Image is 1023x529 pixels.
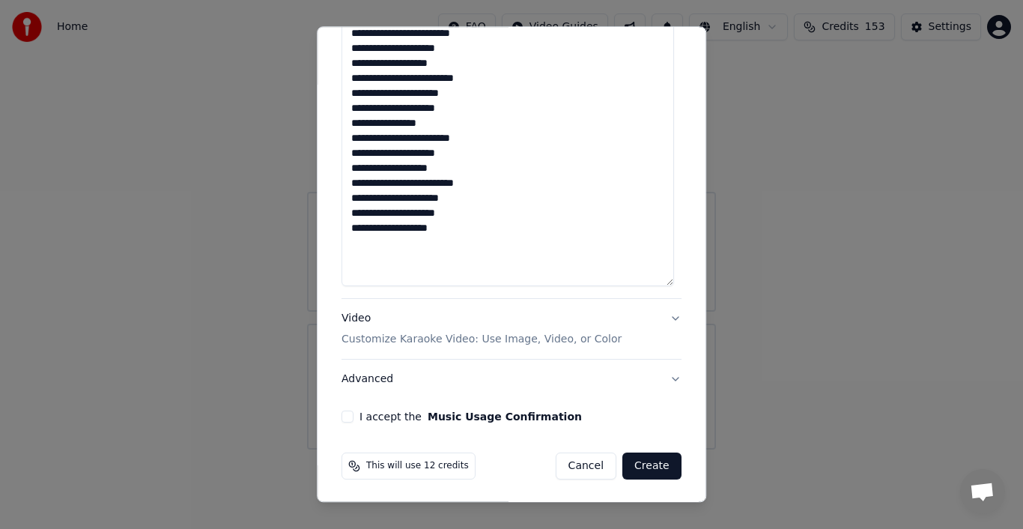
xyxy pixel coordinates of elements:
[556,453,616,480] button: Cancel
[622,453,682,480] button: Create
[359,411,582,422] label: I accept the
[341,299,682,359] button: VideoCustomize Karaoke Video: Use Image, Video, or Color
[341,332,622,347] p: Customize Karaoke Video: Use Image, Video, or Color
[341,360,682,399] button: Advanced
[428,411,582,422] button: I accept the
[341,311,622,347] div: Video
[366,460,469,472] span: This will use 12 credits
